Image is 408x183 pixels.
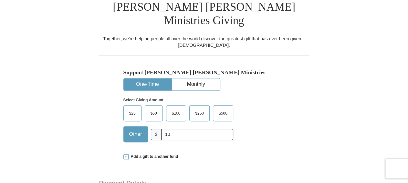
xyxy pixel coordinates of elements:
[172,78,220,90] button: Monthly
[151,129,162,140] span: $
[192,108,207,118] span: $250
[124,78,172,90] button: One-Time
[215,108,231,118] span: $500
[123,69,285,76] h5: Support [PERSON_NAME] [PERSON_NAME] Ministries
[126,108,139,118] span: $25
[99,36,309,48] div: Together, we're helping people all over the world discover the greatest gift that has ever been g...
[169,108,184,118] span: $100
[123,98,163,102] strong: Select Giving Amount
[126,129,145,139] span: Other
[147,108,160,118] span: $50
[129,154,178,159] span: Add a gift to another fund
[161,129,233,140] input: Other Amount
